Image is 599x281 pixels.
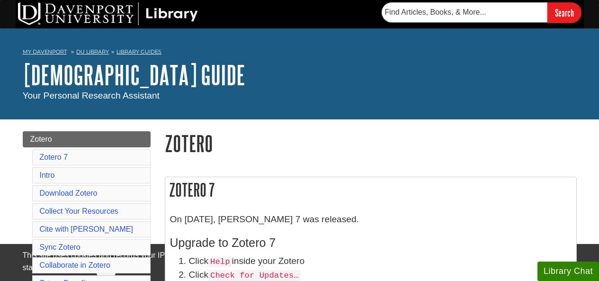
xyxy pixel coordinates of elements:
a: Collect Your Resources [40,207,118,215]
code: Help [208,256,232,267]
a: Cite with [PERSON_NAME] [40,225,133,233]
a: Zotero [23,131,151,147]
a: [DEMOGRAPHIC_DATA] Guide [23,60,245,90]
input: Search [547,2,581,23]
h2: Zotero 7 [165,177,576,202]
span: Zotero [30,135,52,143]
a: Collaborate in Zotero [40,261,110,269]
a: Download Zotero [40,189,98,197]
li: Click inside your Zotero [189,254,572,268]
span: Your Personal Research Assistant [23,91,160,100]
a: DU Library [76,48,109,55]
h3: Upgrade to Zotero 7 [170,236,572,250]
button: Library Chat [537,262,599,281]
code: Check for Updates… [208,270,301,281]
h1: Zotero [165,131,577,155]
a: My Davenport [23,48,67,56]
a: Library Guides [116,48,161,55]
form: Searches DU Library's articles, books, and more [382,2,581,23]
p: On [DATE], [PERSON_NAME] 7 was released. [170,213,572,227]
a: Intro [40,171,55,179]
nav: breadcrumb [23,45,577,61]
input: Find Articles, Books, & More... [382,2,547,22]
a: Sync Zotero [40,243,80,251]
img: DU Library [18,2,198,25]
a: Zotero 7 [40,153,68,161]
